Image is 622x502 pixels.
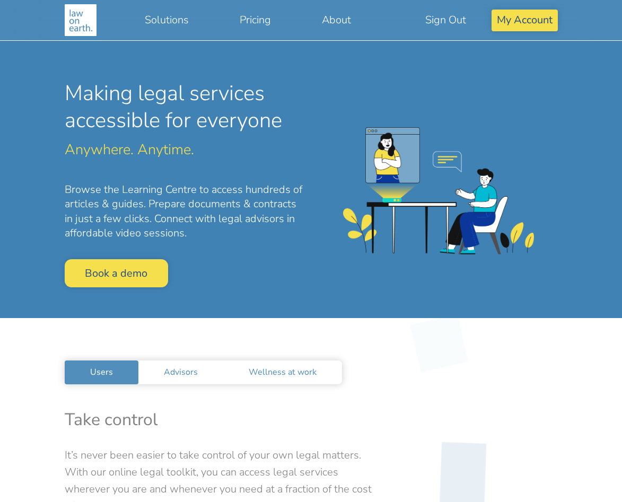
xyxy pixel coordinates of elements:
[223,360,342,384] a: Wellness at work
[65,360,138,384] a: Users
[65,182,303,240] p: Browse the Learning Centre to access hundreds of articles & guides. Prepare documents & contracts...
[65,259,169,287] a: Book a demo
[65,143,303,157] p: Anywhere. Anytime.
[65,80,303,134] h1: Making legal services accessible for everyone
[138,360,223,384] a: Advisors
[343,127,534,254] img: homepage-banner.png
[65,410,558,430] h2: Take control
